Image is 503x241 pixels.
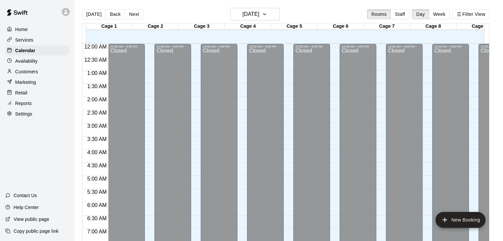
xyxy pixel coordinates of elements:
p: Settings [15,111,32,117]
span: 3:30 AM [86,136,108,142]
div: Cage 6 [317,23,364,30]
span: 1:00 AM [86,70,108,76]
span: 4:00 AM [86,150,108,155]
div: 12:00 AM – 3:00 PM [156,45,189,48]
div: Cage 8 [410,23,456,30]
span: 5:00 AM [86,176,108,182]
button: [DATE] [230,8,280,20]
span: 4:30 AM [86,163,108,168]
p: Copy public page link [14,228,59,234]
p: Marketing [15,79,36,86]
span: 2:30 AM [86,110,108,116]
button: Week [429,9,450,19]
button: Rooms [367,9,391,19]
div: Cage 5 [271,23,317,30]
p: Help Center [14,204,39,211]
span: 6:30 AM [86,216,108,221]
div: 12:00 AM – 3:00 PM [342,45,374,48]
div: 12:00 AM – 3:00 PM [434,45,467,48]
div: 12:00 AM – 3:00 PM [203,45,235,48]
a: Calendar [5,46,69,55]
span: 2:00 AM [86,97,108,102]
a: Home [5,24,69,34]
a: Availability [5,56,69,66]
div: Cage 2 [132,23,179,30]
span: 12:30 AM [83,57,108,63]
a: Retail [5,88,69,98]
button: add [436,212,485,228]
div: 12:00 AM – 3:00 PM [110,45,143,48]
button: Filter View [452,9,489,19]
span: 6:00 AM [86,202,108,208]
a: Customers [5,67,69,77]
p: Home [15,26,28,33]
button: Staff [391,9,409,19]
h6: [DATE] [242,10,259,19]
div: Cage 9 [456,23,503,30]
p: Reports [15,100,32,107]
p: Customers [15,68,38,75]
span: 3:00 AM [86,123,108,129]
p: Retail [15,89,27,96]
div: Cage 7 [364,23,410,30]
div: 12:00 AM – 3:00 PM [249,45,282,48]
button: Back [105,9,125,19]
span: 7:00 AM [86,229,108,234]
a: Settings [5,109,69,119]
div: Cage 4 [225,23,271,30]
a: Marketing [5,77,69,87]
div: 12:00 AM – 3:00 PM [388,45,421,48]
p: Services [15,37,33,43]
span: 1:30 AM [86,84,108,89]
p: Contact Us [14,192,37,199]
button: Day [412,9,429,19]
a: Services [5,35,69,45]
button: Next [125,9,143,19]
div: Cage 3 [179,23,225,30]
div: Cage 1 [86,23,132,30]
span: 12:00 AM [83,44,108,50]
button: [DATE] [82,9,106,19]
p: Availability [15,58,38,64]
span: 5:30 AM [86,189,108,195]
div: 12:00 AM – 3:00 PM [295,45,328,48]
p: Calendar [15,47,35,54]
p: View public page [14,216,49,223]
a: Reports [5,98,69,108]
